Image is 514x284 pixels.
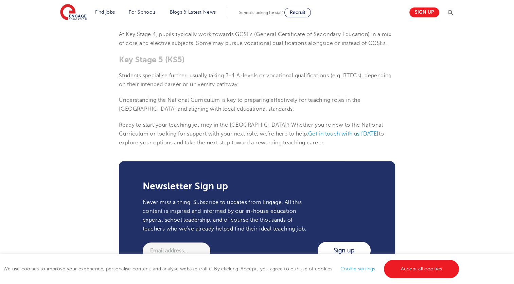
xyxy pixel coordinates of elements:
[95,10,115,15] a: Find jobs
[384,260,459,278] a: Accept all cookies
[239,10,283,15] span: Schools looking for staff
[143,198,309,234] p: Never miss a thing. Subscribe to updates from Engage. All this content is inspired and informed b...
[143,182,371,191] h3: Newsletter Sign up
[284,8,311,17] a: Recruit
[3,266,461,271] span: We use cookies to improve your experience, personalise content, and analyse website traffic. By c...
[318,242,371,259] input: Sign up
[60,4,87,21] img: Engage Education
[119,31,391,46] span: At Key Stage 4, pupils typically work towards GCSEs (General Certificate of Secondary Education) ...
[308,131,379,137] a: Get in touch with us [DATE]
[170,10,216,15] a: Blogs & Latest News
[119,97,360,112] span: Understanding the National Curriculum is key to preparing effectively for teaching roles in the [...
[119,55,184,64] b: Key Stage 5 (KS5)
[290,10,305,15] span: Recruit
[409,7,439,17] a: Sign up
[340,266,375,271] a: Cookie settings
[143,242,210,259] input: Email address...
[119,73,392,88] span: Students specialise further, usually taking 3-4 A-levels or vocational qualifications (e.g. BTECs...
[129,10,156,15] a: For Schools
[119,122,383,137] span: Ready to start your teaching journey in the [GEOGRAPHIC_DATA]? Whether you’re new to the National...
